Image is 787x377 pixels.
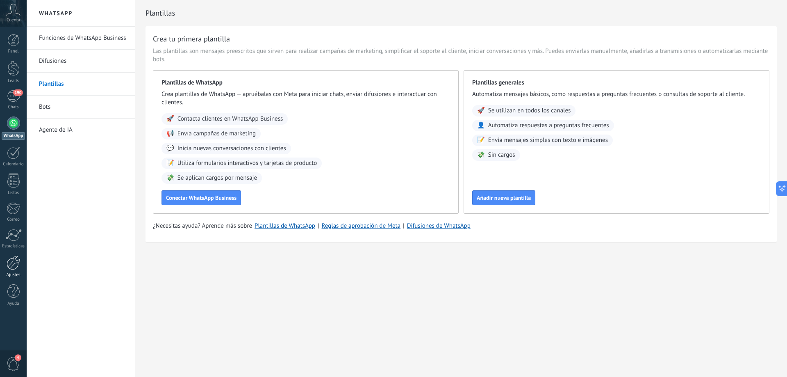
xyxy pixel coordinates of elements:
button: Conectar WhatsApp Business [161,190,241,205]
span: 💬 [166,144,174,153]
span: 💸 [166,174,174,182]
a: Plantillas de WhatsApp [255,222,315,230]
div: Leads [2,78,25,84]
li: Bots [27,96,135,119]
span: 💸 [477,151,485,159]
span: ¿Necesitas ayuda? Aprende más sobre [153,222,252,230]
button: Añadir nueva plantilla [472,190,535,205]
div: Estadísticas [2,244,25,249]
li: Funciones de WhatsApp Business [27,27,135,50]
a: Bots [39,96,127,119]
li: Plantillas [27,73,135,96]
span: 190 [13,89,23,96]
div: Panel [2,49,25,54]
h2: Plantillas [146,5,777,21]
span: Utiliza formularios interactivos y tarjetas de producto [177,159,317,167]
span: Automatiza respuestas a preguntas frecuentes [488,121,609,130]
span: Añadir nueva plantilla [477,195,531,201]
span: Las plantillas son mensajes preescritos que sirven para realizar campañas de marketing, simplific... [153,47,769,64]
span: 👤 [477,121,485,130]
h3: Crea tu primera plantilla [153,34,230,44]
li: Agente de IA [27,119,135,141]
span: Se utilizan en todos los canales [488,107,571,115]
div: Correo [2,217,25,222]
span: 📝 [166,159,174,167]
span: Envía mensajes simples con texto e imágenes [488,136,608,144]
div: WhatsApp [2,132,25,140]
span: Conectar WhatsApp Business [166,195,237,201]
span: Se aplican cargos por mensaje [177,174,257,182]
div: Ayuda [2,301,25,306]
a: Reglas de aprobación de Meta [322,222,401,230]
span: Envía campañas de marketing [177,130,256,138]
div: Listas [2,190,25,196]
span: Cuenta [7,18,20,23]
span: Crea plantillas de WhatsApp — apruébalas con Meta para iniciar chats, enviar difusiones e interac... [161,90,450,107]
a: Difusiones [39,50,127,73]
span: Sin cargos [488,151,515,159]
span: Inicia nuevas conversaciones con clientes [177,144,286,153]
div: | | [153,222,769,230]
span: Plantillas de WhatsApp [161,79,450,87]
div: Chats [2,105,25,110]
span: Plantillas generales [472,79,761,87]
a: Difusiones de WhatsApp [407,222,471,230]
li: Difusiones [27,50,135,73]
span: 🚀 [166,115,174,123]
div: Calendario [2,162,25,167]
span: 📢 [166,130,174,138]
span: Automatiza mensajes básicos, como respuestas a preguntas frecuentes o consultas de soporte al cli... [472,90,761,98]
a: Agente de IA [39,119,127,142]
span: 🚀 [477,107,485,115]
a: Funciones de WhatsApp Business [39,27,127,50]
div: Ajustes [2,272,25,278]
span: Contacta clientes en WhatsApp Business [177,115,283,123]
a: Plantillas [39,73,127,96]
span: 4 [15,354,21,361]
span: 📝 [477,136,485,144]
